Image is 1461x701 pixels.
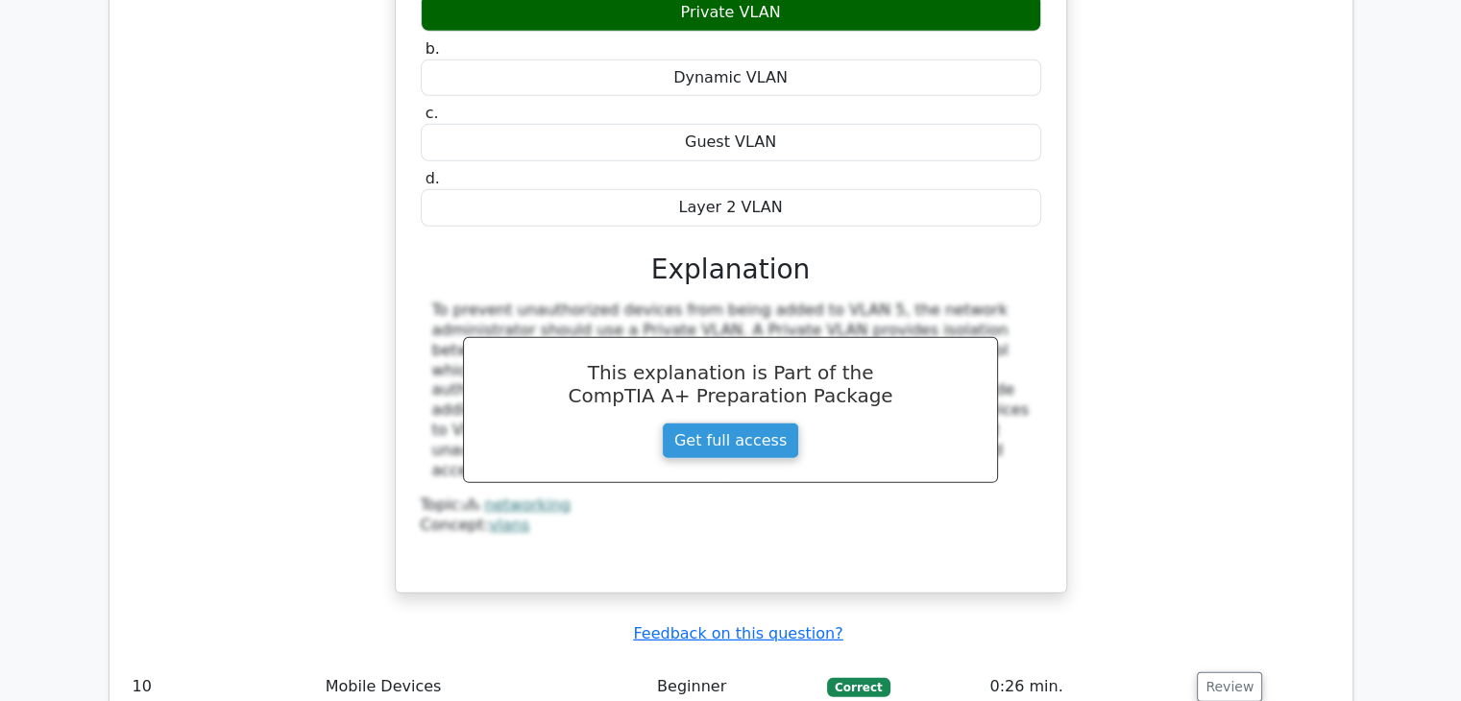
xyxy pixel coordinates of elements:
[426,39,440,58] span: b.
[426,169,440,187] span: d.
[484,496,571,514] a: networking
[662,423,799,459] a: Get full access
[421,60,1041,97] div: Dynamic VLAN
[421,189,1041,227] div: Layer 2 VLAN
[633,624,842,642] a: Feedback on this question?
[421,496,1041,516] div: Topic:
[489,516,529,534] a: vlans
[432,254,1030,286] h3: Explanation
[421,516,1041,536] div: Concept:
[827,678,889,697] span: Correct
[432,301,1030,480] div: To prevent unauthorized devices from being added to VLAN 5, the network administrator should use ...
[426,104,439,122] span: c.
[421,124,1041,161] div: Guest VLAN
